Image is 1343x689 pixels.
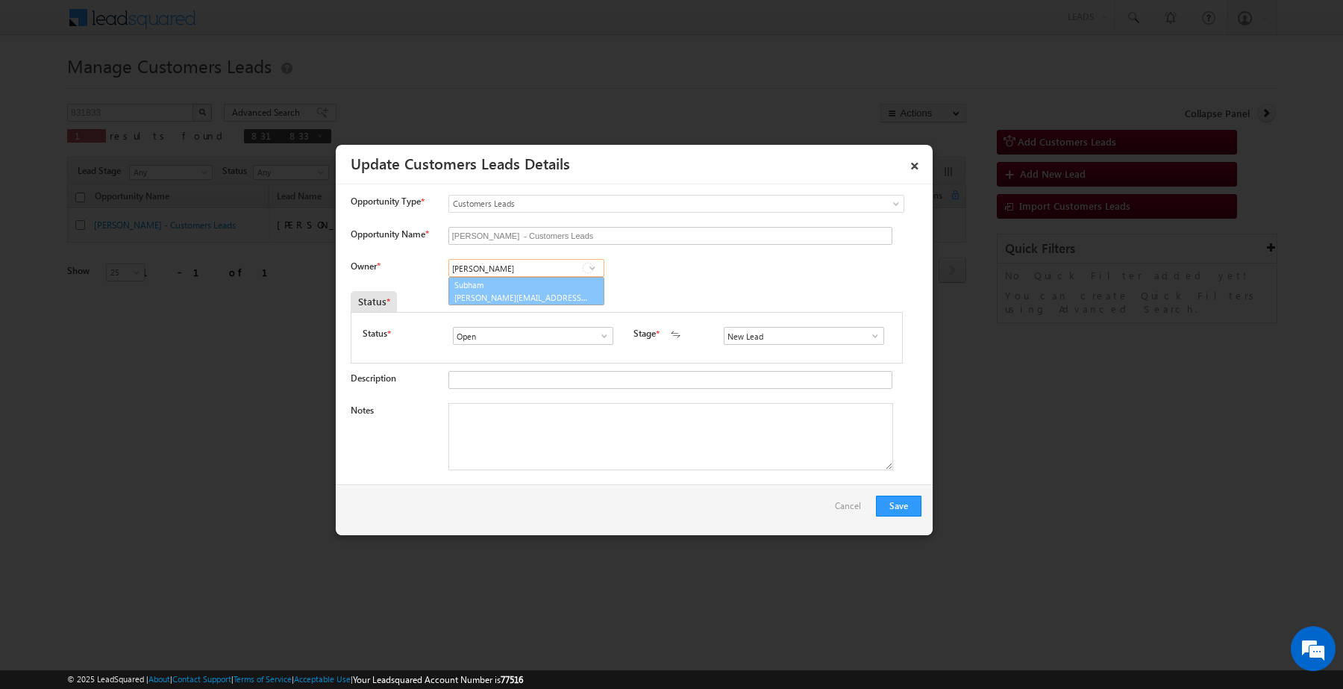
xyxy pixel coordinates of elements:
[351,372,396,384] label: Description
[862,328,880,343] a: Show All Items
[448,259,604,277] input: Type to Search
[294,674,351,684] a: Acceptable Use
[454,292,589,303] span: [PERSON_NAME][EMAIL_ADDRESS][PERSON_NAME][DOMAIN_NAME]
[234,674,292,684] a: Terms of Service
[453,327,613,345] input: Type to Search
[351,261,380,272] label: Owner
[501,674,523,685] span: 77516
[203,460,271,480] em: Start Chat
[245,7,281,43] div: Minimize live chat window
[353,674,523,685] span: Your Leadsquared Account Number is
[363,327,387,340] label: Status
[351,291,397,312] div: Status
[835,496,868,524] a: Cancel
[902,150,927,176] a: ×
[351,405,374,416] label: Notes
[19,138,272,447] textarea: Type your message and hit 'Enter'
[633,327,656,340] label: Stage
[448,195,904,213] a: Customers Leads
[583,261,601,275] a: Show All Items
[591,328,610,343] a: Show All Items
[724,327,884,345] input: Type to Search
[351,195,421,208] span: Opportunity Type
[351,152,570,173] a: Update Customers Leads Details
[449,197,843,211] span: Customers Leads
[67,673,523,687] span: © 2025 LeadSquared | | | | |
[876,496,921,517] button: Save
[78,78,251,98] div: Chat with us now
[148,674,170,684] a: About
[351,228,428,240] label: Opportunity Name
[448,277,604,305] a: Subham
[25,78,63,98] img: d_60004797649_company_0_60004797649
[172,674,231,684] a: Contact Support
